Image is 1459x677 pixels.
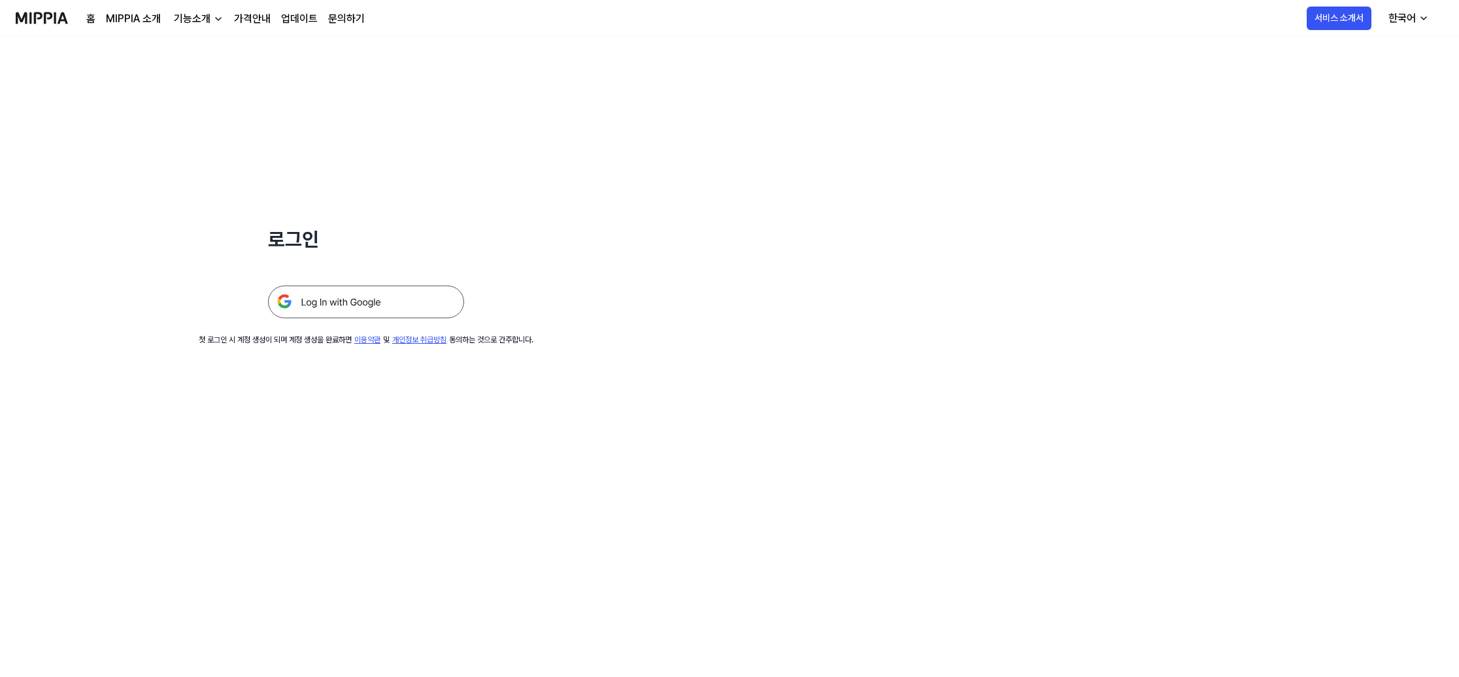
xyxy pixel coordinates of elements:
a: 이용약관 [354,335,380,344]
a: 홈 [86,11,95,27]
a: MIPPIA 소개 [106,11,161,27]
img: 구글 로그인 버튼 [268,286,464,318]
button: 한국어 [1378,5,1437,31]
a: 업데이트 [281,11,318,27]
div: 첫 로그인 시 계정 생성이 되며 계정 생성을 완료하면 및 동의하는 것으로 간주합니다. [199,334,533,346]
button: 서비스 소개서 [1307,7,1371,30]
h1: 로그인 [268,225,464,254]
div: 한국어 [1386,10,1418,26]
a: 개인정보 취급방침 [392,335,446,344]
div: 기능소개 [171,11,213,27]
img: down [213,14,224,24]
button: 기능소개 [171,11,224,27]
a: 문의하기 [328,11,365,27]
a: 가격안내 [234,11,271,27]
